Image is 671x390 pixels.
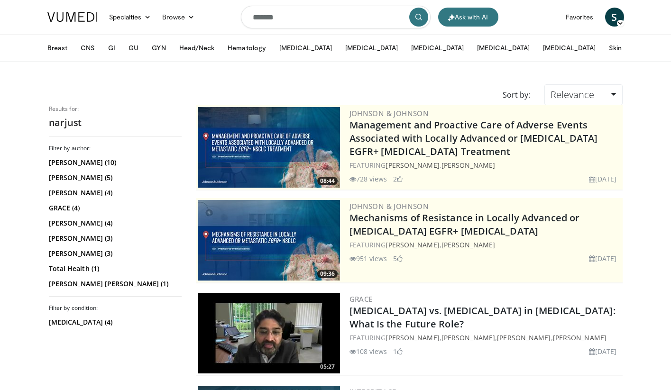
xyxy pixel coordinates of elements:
[198,293,340,373] a: 05:27
[405,38,469,57] button: [MEDICAL_DATA]
[49,249,179,258] a: [PERSON_NAME] (3)
[386,240,439,249] a: [PERSON_NAME]
[471,38,535,57] button: [MEDICAL_DATA]
[589,254,617,263] li: [DATE]
[560,8,599,27] a: Favorites
[386,333,439,342] a: [PERSON_NAME]
[544,84,622,105] a: Relevance
[49,317,179,327] a: [MEDICAL_DATA] (4)
[386,161,439,170] a: [PERSON_NAME]
[317,363,338,371] span: 05:27
[441,161,495,170] a: [PERSON_NAME]
[349,254,387,263] li: 951 views
[317,177,338,185] span: 08:44
[222,38,272,57] button: Hematology
[349,118,598,158] a: Management and Proactive Care of Adverse Events Associated with Locally Advanced or [MEDICAL_DATA...
[103,8,157,27] a: Specialties
[537,38,601,57] button: [MEDICAL_DATA]
[198,293,340,373] img: 9c4137c5-87d0-4b29-b4de-a25d47edcbae.300x170_q85_crop-smart_upscale.jpg
[102,38,121,57] button: GI
[146,38,171,57] button: GYN
[49,234,179,243] a: [PERSON_NAME] (3)
[589,346,617,356] li: [DATE]
[241,6,431,28] input: Search topics, interventions
[49,173,179,182] a: [PERSON_NAME] (5)
[551,88,594,101] span: Relevance
[393,174,403,184] li: 2
[589,174,617,184] li: [DATE]
[49,117,182,129] h2: narjust
[496,84,537,105] div: Sort by:
[603,38,627,57] button: Skin
[441,240,495,249] a: [PERSON_NAME]
[49,304,182,312] h3: Filter by condition:
[349,240,621,250] div: FEATURING ,
[49,145,182,152] h3: Filter by author:
[198,200,340,281] img: 84252362-9178-4a34-866d-0e9c845de9ea.jpeg.300x170_q85_crop-smart_upscale.jpg
[349,304,616,330] a: [MEDICAL_DATA] vs. [MEDICAL_DATA] in [MEDICAL_DATA]: What Is the Future Role?
[198,107,340,188] a: 08:44
[349,211,580,237] a: Mechanisms of Resistance in Locally Advanced or [MEDICAL_DATA] EGFR+ [MEDICAL_DATA]
[393,254,403,263] li: 5
[317,270,338,278] span: 09:36
[174,38,221,57] button: Head/Neck
[49,105,182,113] p: Results for:
[349,174,387,184] li: 728 views
[75,38,101,57] button: CNS
[49,188,179,198] a: [PERSON_NAME] (4)
[49,218,179,228] a: [PERSON_NAME] (4)
[274,38,338,57] button: [MEDICAL_DATA]
[42,38,73,57] button: Breast
[438,8,498,27] button: Ask with AI
[49,203,179,213] a: GRACE (4)
[349,294,373,304] a: GRACE
[123,38,144,57] button: GU
[349,346,387,356] li: 108 views
[393,346,403,356] li: 1
[47,12,98,22] img: VuMedi Logo
[349,201,429,211] a: Johnson & Johnson
[497,333,551,342] a: [PERSON_NAME]
[340,38,404,57] button: [MEDICAL_DATA]
[198,200,340,281] a: 09:36
[49,158,179,167] a: [PERSON_NAME] (10)
[349,160,621,170] div: FEATURING ,
[156,8,200,27] a: Browse
[49,279,179,289] a: [PERSON_NAME] [PERSON_NAME] (1)
[349,333,621,343] div: FEATURING , , ,
[49,264,179,273] a: Total Health (1)
[441,333,495,342] a: [PERSON_NAME]
[349,109,429,118] a: Johnson & Johnson
[553,333,607,342] a: [PERSON_NAME]
[198,107,340,188] img: da83c334-4152-4ba6-9247-1d012afa50e5.jpeg.300x170_q85_crop-smart_upscale.jpg
[605,8,624,27] a: S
